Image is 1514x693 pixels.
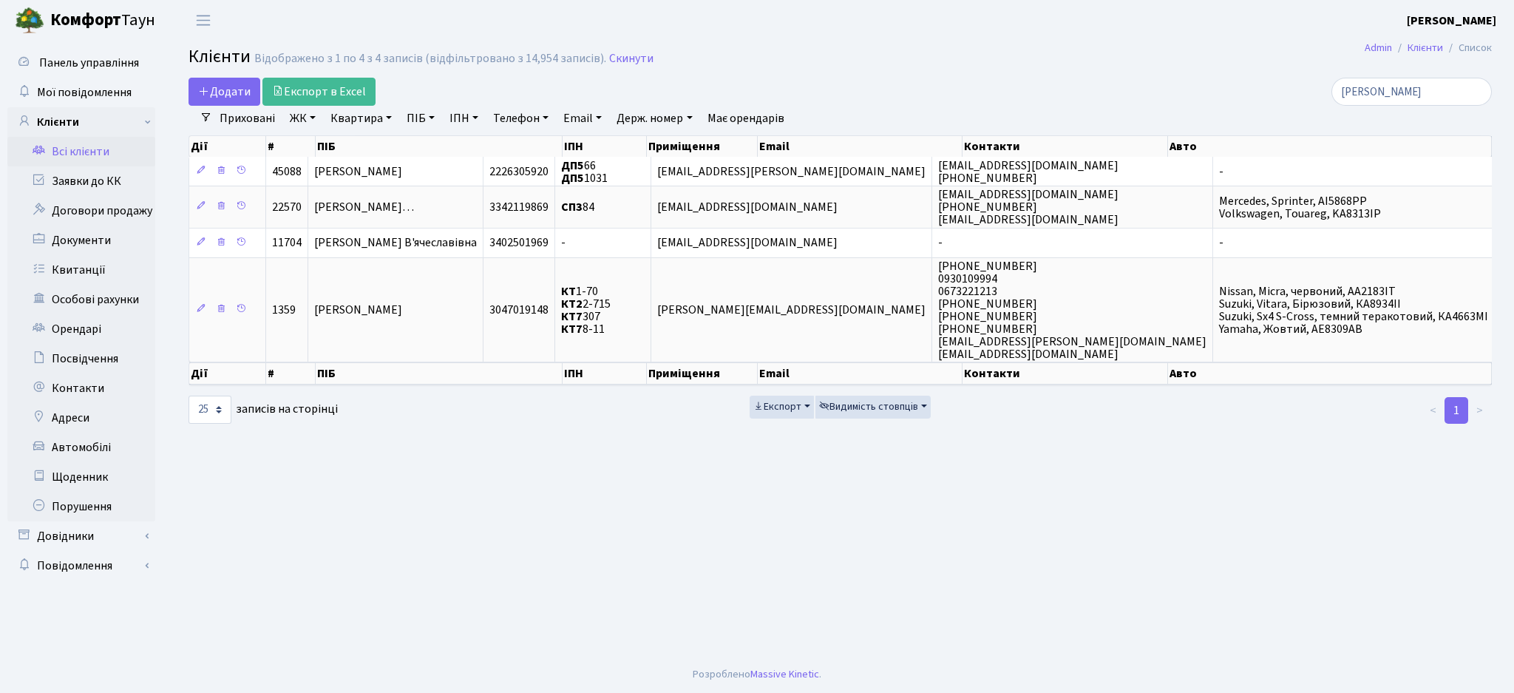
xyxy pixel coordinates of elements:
span: Панель управління [39,55,139,71]
a: Договори продажу [7,196,155,226]
b: КТ7 [561,321,583,337]
a: Massive Kinetic [750,666,819,682]
th: Приміщення [647,136,757,157]
a: Має орендарів [702,106,790,131]
span: - [1219,235,1223,251]
span: [PERSON_NAME]… [314,199,414,215]
a: Контакти [7,373,155,403]
a: Мої повідомлення [7,78,155,107]
b: ДП5 [561,158,584,174]
span: 45088 [272,163,302,180]
span: [PHONE_NUMBER] 0930109994 0673221213 [PHONE_NUMBER] [PHONE_NUMBER] [PHONE_NUMBER] [EMAIL_ADDRESS]... [938,258,1206,363]
span: - [1219,163,1223,180]
span: [PERSON_NAME] [314,302,402,319]
a: Повідомлення [7,551,155,581]
span: 1-70 2-715 307 8-11 [561,283,611,337]
b: КТ7 [561,308,583,325]
th: ПІБ [316,362,563,385]
span: 2226305920 [489,163,549,180]
th: Дії [189,362,266,385]
input: Пошук... [1331,78,1492,106]
th: Контакти [963,136,1167,157]
b: ДП5 [561,170,584,186]
span: Видимість стовпців [819,399,918,414]
th: Приміщення [647,362,757,385]
th: ІПН [563,136,647,157]
span: [PERSON_NAME][EMAIL_ADDRESS][DOMAIN_NAME] [657,302,926,319]
a: ІПН [444,106,484,131]
img: logo.png [15,6,44,36]
a: Admin [1365,40,1392,55]
b: Комфорт [50,8,121,32]
span: [EMAIL_ADDRESS][DOMAIN_NAME] [PHONE_NUMBER] [EMAIL_ADDRESS][DOMAIN_NAME] [938,186,1118,228]
span: Експорт [753,399,801,414]
select: записів на сторінці [189,396,231,424]
a: Скинути [609,52,654,66]
a: 1 [1445,397,1468,424]
a: Держ. номер [611,106,698,131]
b: КТ [561,283,576,300]
a: Квартира [325,106,398,131]
span: 3342119869 [489,199,549,215]
span: 11704 [272,235,302,251]
th: Контакти [963,362,1167,385]
span: 3402501969 [489,235,549,251]
a: Клієнти [7,107,155,137]
a: Клієнти [1408,40,1443,55]
b: [PERSON_NAME] [1407,13,1496,29]
a: Квитанції [7,255,155,285]
th: Авто [1168,362,1492,385]
span: [EMAIL_ADDRESS][DOMAIN_NAME] [657,235,838,251]
nav: breadcrumb [1342,33,1514,64]
span: [PERSON_NAME] В'ячеславівна [314,235,477,251]
span: [EMAIL_ADDRESS][PERSON_NAME][DOMAIN_NAME] [657,163,926,180]
a: [PERSON_NAME] [1407,12,1496,30]
a: ПІБ [401,106,441,131]
a: Email [557,106,608,131]
span: Nissan, Micra, червоний, АА2183ІТ Suzuki, Vitara, Бірюзовий, КА8934ІІ Suzuki, Sx4 S-Cross, темний... [1219,283,1488,337]
a: Довідники [7,521,155,551]
a: Посвідчення [7,344,155,373]
span: - [561,235,566,251]
a: Автомобілі [7,433,155,462]
span: [EMAIL_ADDRESS][DOMAIN_NAME] [657,199,838,215]
span: 66 1031 [561,158,608,186]
b: СП3 [561,199,583,215]
th: ІПН [563,362,647,385]
span: 1359 [272,302,296,319]
span: Mercedes, Sprinter, AI5868PP Volkswagen, Touareg, KA8313IP [1219,193,1381,222]
span: - [938,235,943,251]
th: ПІБ [316,136,563,157]
th: # [266,136,316,157]
a: Адреси [7,403,155,433]
label: записів на сторінці [189,396,338,424]
a: ЖК [284,106,322,131]
a: Орендарі [7,314,155,344]
a: Телефон [487,106,554,131]
span: Мої повідомлення [37,84,132,101]
th: # [266,362,316,385]
a: Всі клієнти [7,137,155,166]
li: Список [1443,40,1492,56]
div: Відображено з 1 по 4 з 4 записів (відфільтровано з 14,954 записів). [254,52,606,66]
span: 22570 [272,199,302,215]
span: 84 [561,199,594,215]
span: Таун [50,8,155,33]
th: Email [758,136,963,157]
th: Email [758,362,963,385]
span: [PERSON_NAME] [314,163,402,180]
a: Приховані [214,106,281,131]
a: Панель управління [7,48,155,78]
th: Авто [1168,136,1492,157]
button: Видимість стовпців [815,396,931,419]
a: Заявки до КК [7,166,155,196]
b: КТ2 [561,296,583,312]
a: Додати [189,78,260,106]
span: Додати [198,84,251,100]
button: Переключити навігацію [185,8,222,33]
a: Порушення [7,492,155,521]
span: Клієнти [189,44,251,70]
th: Дії [189,136,266,157]
span: [EMAIL_ADDRESS][DOMAIN_NAME] [PHONE_NUMBER] [938,158,1118,186]
a: Документи [7,226,155,255]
